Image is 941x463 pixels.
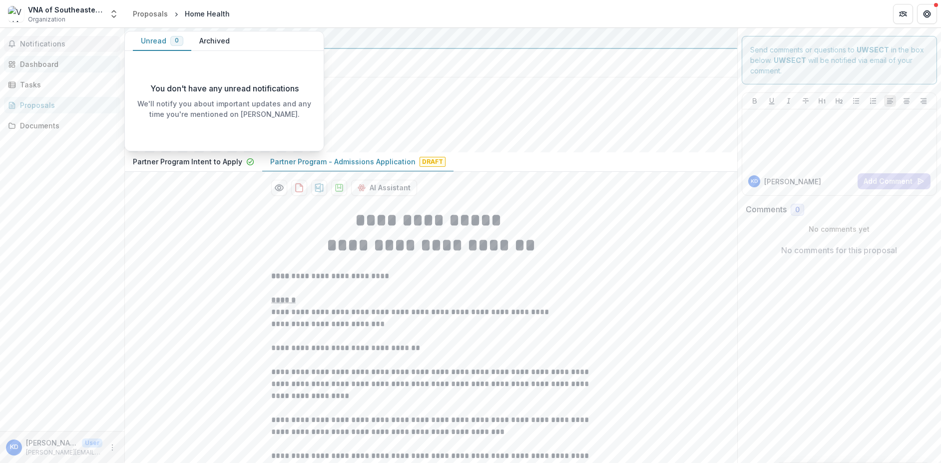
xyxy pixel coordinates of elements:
span: Organization [28,15,65,24]
p: You don't have any unread notifications [150,82,299,94]
button: Ordered List [867,95,879,107]
div: Dashboard [20,59,112,69]
button: Partners [893,4,913,24]
nav: breadcrumb [129,6,234,21]
div: Tasks [20,79,112,90]
button: Heading 1 [816,95,828,107]
div: Proposals [133,8,168,19]
button: AI Assistant [351,180,417,196]
a: Dashboard [4,56,120,72]
button: Archived [191,31,238,51]
p: No comments for this proposal [781,244,897,256]
img: VNA of Southeastern CT [8,6,24,22]
button: Underline [766,95,778,107]
p: Partner Program Intent to Apply [133,156,242,167]
button: Preview ed5cdcdb-57d8-4d51-96fd-d38b11d3a9d4-1.pdf [271,180,287,196]
p: User [82,439,102,448]
h2: Home Health [133,85,713,97]
div: Home Health [185,8,230,19]
button: Heading 2 [833,95,845,107]
h2: Comments [746,205,787,214]
a: Tasks [4,76,120,93]
a: Documents [4,117,120,134]
div: Proposals [20,100,112,110]
button: Align Right [918,95,930,107]
div: UWSECT [133,32,729,44]
p: We'll notify you about important updates and any time you're mentioned on [PERSON_NAME]. [133,98,316,119]
button: Bullet List [850,95,862,107]
button: Notifications [4,36,120,52]
p: [PERSON_NAME] [26,438,78,448]
button: Add Comment [858,173,931,189]
p: [PERSON_NAME][EMAIL_ADDRESS][PERSON_NAME][DOMAIN_NAME] [26,448,102,457]
a: Proposals [4,97,120,113]
div: Documents [20,120,112,131]
span: 0 [175,37,179,44]
p: Partner Program - Admissions Application [270,156,416,167]
button: Italicize [783,95,795,107]
p: No comments yet [746,224,934,234]
button: Align Center [901,95,913,107]
button: download-proposal [331,180,347,196]
div: Karen DeSantis [10,444,18,451]
span: Notifications [20,40,116,48]
button: Bold [749,95,761,107]
button: More [106,442,118,454]
div: VNA of Southeastern CT [28,4,103,15]
span: 0 [795,206,800,214]
button: Unread [133,31,191,51]
strong: UWSECT [774,56,806,64]
button: Align Left [884,95,896,107]
div: Send comments or questions to in the box below. will be notified via email of your comment. [742,36,938,84]
strong: UWSECT [857,45,889,54]
a: Proposals [129,6,172,21]
div: Karen DeSantis [751,179,758,184]
button: download-proposal [291,180,307,196]
button: Open entity switcher [107,4,121,24]
button: Strike [800,95,812,107]
p: [PERSON_NAME] [764,176,821,187]
span: Draft [420,157,446,167]
button: Get Help [917,4,937,24]
button: download-proposal [311,180,327,196]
